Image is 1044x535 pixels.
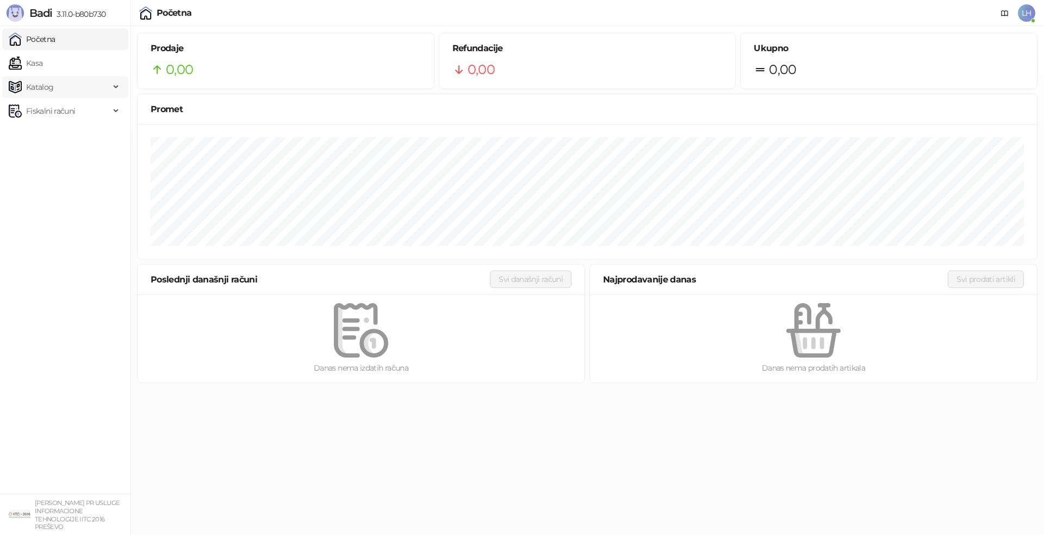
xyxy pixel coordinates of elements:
[157,9,192,17] div: Početna
[468,59,495,80] span: 0,00
[151,102,1024,116] div: Promet
[1018,4,1035,22] span: LH
[490,270,571,288] button: Svi današnji računi
[948,270,1024,288] button: Svi prodati artikli
[996,4,1014,22] a: Dokumentacija
[9,28,55,50] a: Početna
[603,273,948,286] div: Najprodavanije danas
[769,59,796,80] span: 0,00
[52,9,105,19] span: 3.11.0-b80b730
[155,362,567,374] div: Danas nema izdatih računa
[607,362,1020,374] div: Danas nema prodatih artikala
[26,100,75,122] span: Fiskalni računi
[26,76,54,98] span: Katalog
[754,42,1024,55] h5: Ukupno
[166,59,193,80] span: 0,00
[151,42,421,55] h5: Prodaje
[29,7,52,20] span: Badi
[452,42,723,55] h5: Refundacije
[9,504,30,526] img: 64x64-companyLogo-8dbdf5cb-1ff6-46f6-869c-06e5dc13d728.png
[9,52,42,74] a: Kasa
[7,4,24,22] img: Logo
[35,499,120,531] small: [PERSON_NAME] PR USLUGE INFORMACIONE TEHNOLOGIJE IITC 2016 PREŠEVO
[151,273,490,286] div: Poslednji današnji računi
